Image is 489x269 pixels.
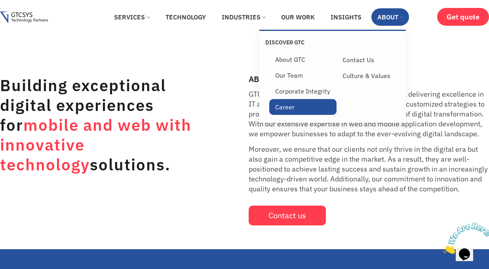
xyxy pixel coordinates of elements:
a: About GTC [269,52,337,67]
a: Insights [325,8,367,26]
a: Contact us [249,206,326,225]
img: Chat attention grabber [3,3,52,34]
a: Contact Us [337,52,404,68]
a: Our Work [275,8,321,26]
a: Industries [216,8,271,26]
a: Services [108,8,156,26]
a: Technology [160,8,212,26]
span: Contact us [268,212,306,219]
p: Discover GTC [265,39,333,46]
a: Culture & Values [337,68,404,84]
a: Our Team [269,67,337,83]
a: Corporate Integrity [269,83,337,99]
span: Get quote [447,13,479,21]
a: About [371,8,409,26]
a: Career [269,99,337,115]
iframe: chat widget [440,219,489,257]
a: Get quote [437,8,489,26]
